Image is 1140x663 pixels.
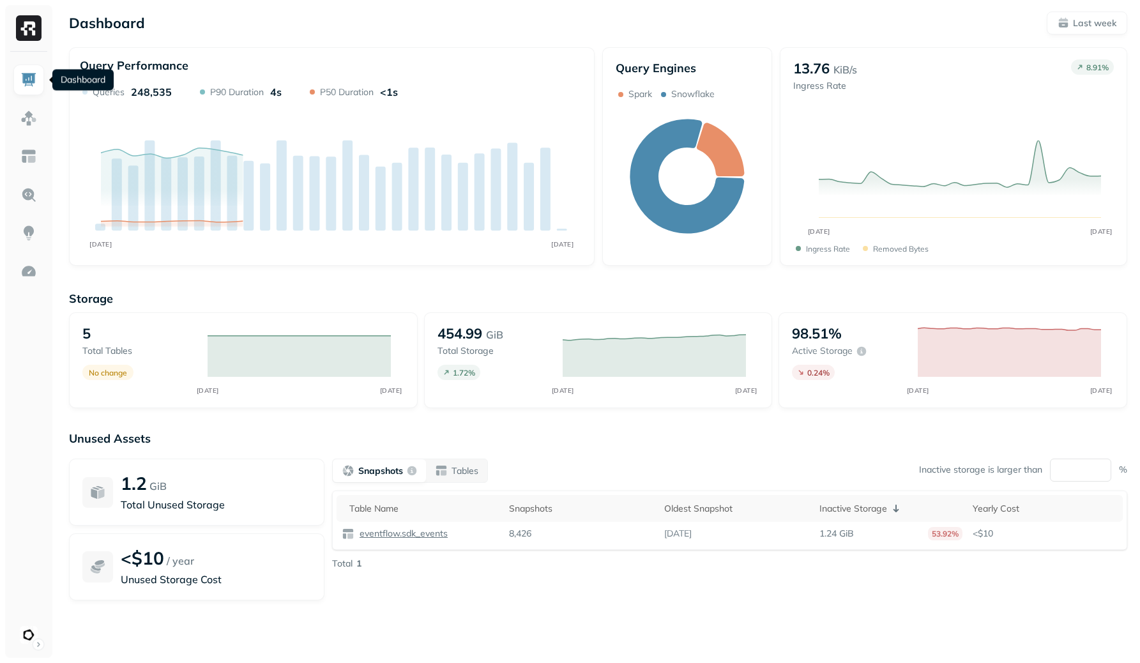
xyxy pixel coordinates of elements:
p: GiB [486,327,503,342]
p: Query Engines [616,61,759,75]
p: Tables [452,465,478,477]
div: Yearly Cost [973,503,1118,515]
p: 1.2 [121,472,147,494]
tspan: [DATE] [1090,386,1112,395]
p: Active storage [792,345,853,357]
tspan: [DATE] [380,386,402,395]
p: P50 Duration [320,86,374,98]
p: Unused Storage Cost [121,572,311,587]
img: Ryft [16,15,42,41]
tspan: [DATE] [734,386,757,395]
p: [DATE] [664,528,692,540]
p: Spark [628,88,652,100]
p: 248,535 [131,86,172,98]
p: P90 Duration [210,86,264,98]
p: Unused Assets [69,431,1127,446]
p: Storage [69,291,1127,306]
tspan: [DATE] [807,227,830,236]
p: % [1119,464,1127,476]
p: 8.91 % [1086,63,1109,72]
button: Last week [1047,11,1127,34]
p: Queries [93,86,125,98]
p: No change [89,368,127,377]
p: 1 [356,558,361,570]
p: 53.92% [928,527,962,540]
p: / year [167,553,194,568]
p: 13.76 [793,59,830,77]
img: Assets [20,110,37,126]
img: Asset Explorer [20,148,37,165]
p: <1s [380,86,398,98]
img: Query Explorer [20,187,37,203]
p: Total tables [82,345,195,357]
p: 8,426 [509,528,531,540]
p: <$10 [121,547,164,569]
p: Last week [1073,17,1116,29]
p: GiB [149,478,167,494]
p: KiB/s [833,62,857,77]
img: table [342,528,354,540]
p: Removed bytes [873,244,929,254]
div: Oldest Snapshot [664,503,809,515]
tspan: [DATE] [89,240,112,248]
p: Inactive storage is larger than [919,464,1042,476]
p: Query Performance [80,58,188,73]
div: Dashboard [52,70,114,91]
p: Dashboard [69,14,145,32]
img: Ludeo [20,626,38,644]
p: 98.51% [792,324,842,342]
p: Total Unused Storage [121,497,311,512]
tspan: [DATE] [906,386,929,395]
img: Insights [20,225,37,241]
tspan: [DATE] [1090,227,1112,236]
a: eventflow.sdk_events [354,528,448,540]
p: Inactive Storage [819,503,887,515]
p: 0.24 % [807,368,830,377]
tspan: [DATE] [551,240,574,248]
img: Dashboard [20,72,37,88]
p: 454.99 [437,324,482,342]
p: 4s [270,86,282,98]
p: Snapshots [358,465,403,477]
p: Ingress Rate [793,80,857,92]
p: 1.72 % [453,368,475,377]
p: Total [332,558,353,570]
img: Optimization [20,263,37,280]
p: 1.24 GiB [819,528,854,540]
p: <$10 [973,528,1118,540]
tspan: [DATE] [551,386,574,395]
p: eventflow.sdk_events [357,528,448,540]
div: Table Name [349,503,499,515]
p: Total storage [437,345,550,357]
p: Snowflake [671,88,715,100]
tspan: [DATE] [197,386,219,395]
p: Ingress Rate [806,244,850,254]
p: 5 [82,324,91,342]
div: Snapshots [509,503,654,515]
